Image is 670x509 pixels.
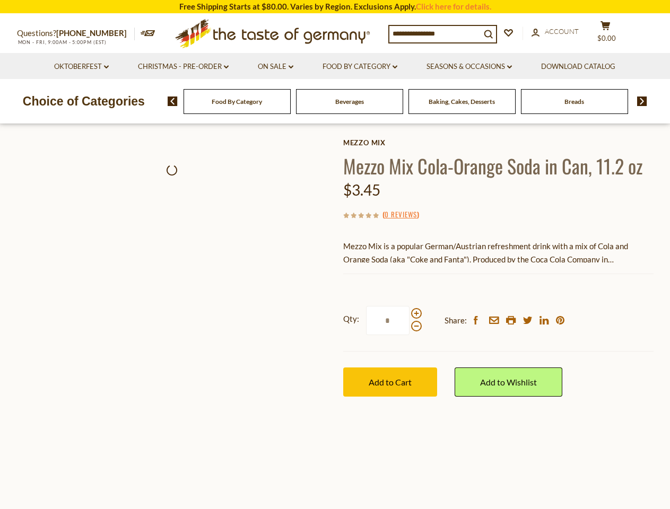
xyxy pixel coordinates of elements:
span: Share: [445,314,467,327]
a: Beverages [335,98,364,106]
span: $3.45 [343,181,380,199]
a: [PHONE_NUMBER] [56,28,127,38]
a: Seasons & Occasions [427,61,512,73]
button: Add to Cart [343,367,437,397]
a: Download Catalog [541,61,615,73]
p: Mezzo Mix is a popular German/Austrian refreshment drink with a mix of Cola and Orange Soda (aka ... [343,240,654,266]
img: next arrow [637,96,647,106]
a: 0 Reviews [385,209,417,221]
strong: Qty: [343,312,359,326]
a: Food By Category [212,98,262,106]
a: Food By Category [323,61,397,73]
a: Account [532,26,579,38]
a: Christmas - PRE-ORDER [138,61,229,73]
span: Account [545,27,579,36]
a: Oktoberfest [54,61,109,73]
input: Qty: [366,306,410,335]
p: Questions? [17,27,135,40]
a: On Sale [258,61,293,73]
a: Mezzo Mix [343,138,654,147]
button: $0.00 [590,21,622,47]
a: Add to Wishlist [455,367,562,397]
h1: Mezzo Mix Cola-Orange Soda in Can, 11.2 oz [343,154,654,178]
a: Breads [564,98,584,106]
a: Baking, Cakes, Desserts [429,98,495,106]
img: previous arrow [168,96,178,106]
a: Click here for details. [416,2,491,11]
span: Add to Cart [369,377,412,387]
span: $0.00 [597,34,616,42]
span: MON - FRI, 9:00AM - 5:00PM (EST) [17,39,107,45]
span: ( ) [382,209,419,220]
